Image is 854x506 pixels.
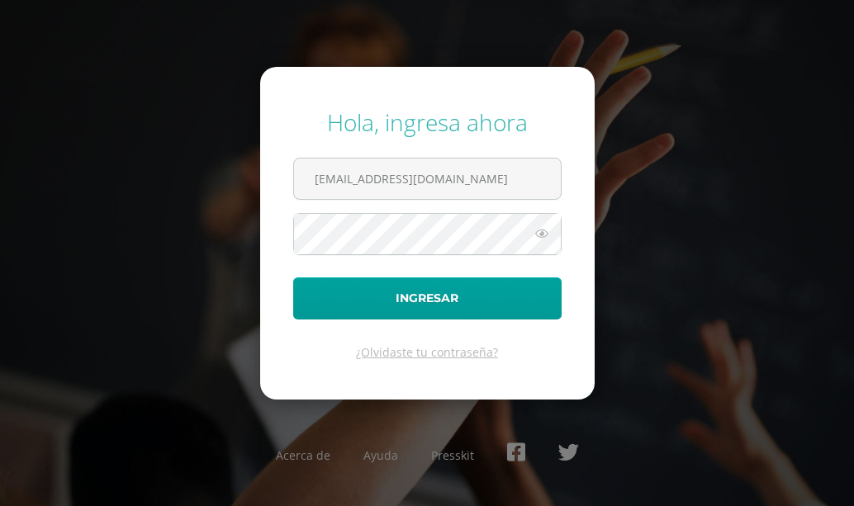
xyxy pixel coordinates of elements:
[363,447,398,463] a: Ayuda
[276,447,330,463] a: Acerca de
[294,158,561,199] input: Correo electrónico o usuario
[431,447,474,463] a: Presskit
[293,106,562,138] div: Hola, ingresa ahora
[356,344,498,360] a: ¿Olvidaste tu contraseña?
[293,277,562,319] button: Ingresar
